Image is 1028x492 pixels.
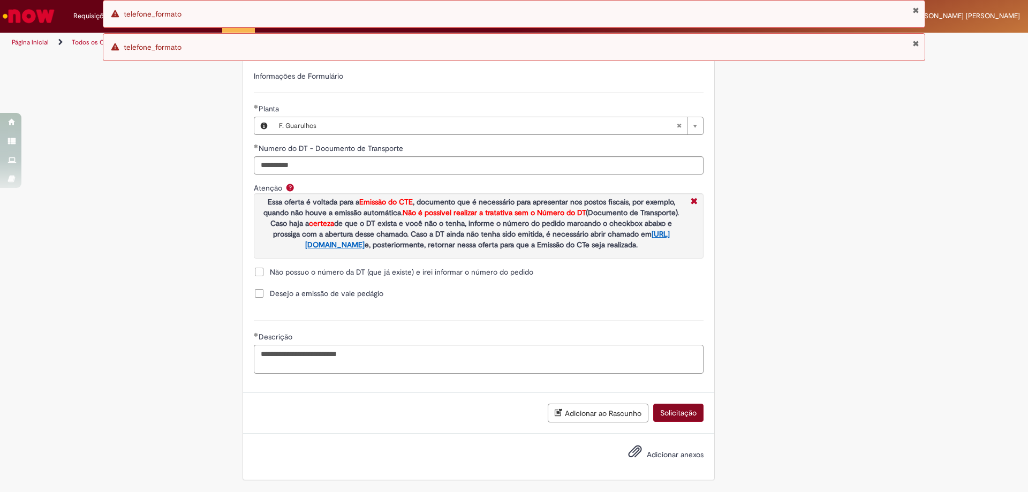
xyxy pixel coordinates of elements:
a: F. GuarulhosLimpar campo Planta [274,117,703,134]
button: Adicionar anexos [625,442,645,466]
span: Ajuda para Atenção [284,183,297,192]
span: telefone_formato [124,42,182,52]
span: Emissão do CTE [359,197,413,207]
span: certeza [309,218,334,228]
span: [PERSON_NAME] [PERSON_NAME] [910,11,1020,20]
span: Adicionar anexos [647,450,704,459]
span: Obrigatório Preenchido [254,332,259,337]
a: Página inicial [12,38,49,47]
strong: Essa oferta é voltada para a , documento que é necessário para apresentar nos postos fiscais, por... [263,197,679,249]
a: [URL][DOMAIN_NAME] [305,229,670,249]
button: Fechar Notificação [912,6,919,14]
textarea: Descrição [254,345,704,374]
span: Atenção [254,183,284,193]
ul: Trilhas de página [8,33,677,52]
button: Planta, Visualizar este registro F. Guarulhos [254,117,274,134]
span: Necessários - Planta [259,104,281,113]
span: Descrição [259,332,294,342]
span: Desejo a emissão de vale pedágio [270,288,383,299]
span: Não possuo o número da DT (que já existe) e irei informar o número do pedido [270,267,533,277]
abbr: Limpar campo Planta [671,117,687,134]
button: Fechar Notificação [912,39,919,48]
span: Não é possível realizar a tratativa sem o Número do DT [403,208,586,217]
span: Numero do DT - Documento de Transporte [259,143,405,153]
span: Obrigatório Preenchido [254,144,259,148]
span: Obrigatório Preenchido [254,104,259,109]
a: Todos os Catálogos [72,38,128,47]
i: Fechar More information Por questin_atencao_numero_dt [688,196,700,208]
input: Numero do DT - Documento de Transporte [254,156,704,175]
span: F. Guarulhos [279,117,676,134]
button: Adicionar ao Rascunho [548,404,648,422]
span: telefone_formato [124,9,182,19]
img: ServiceNow [1,5,56,27]
span: Requisições [73,11,111,21]
button: Solicitação [653,404,704,422]
label: Informações de Formulário [254,71,343,81]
